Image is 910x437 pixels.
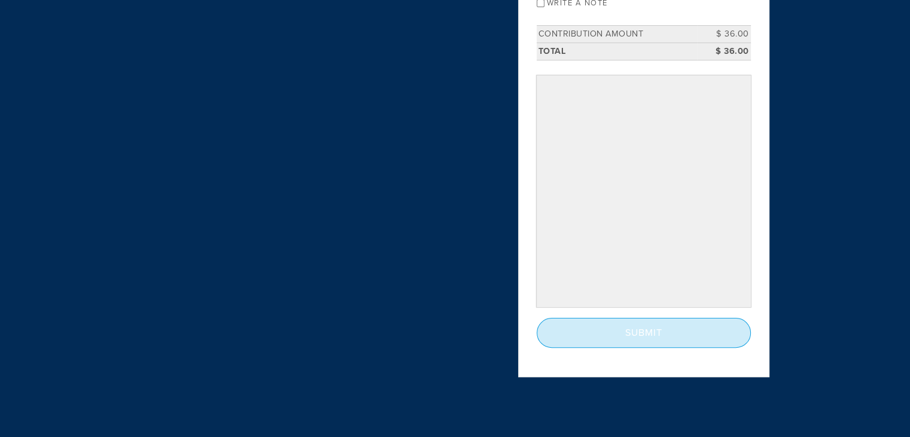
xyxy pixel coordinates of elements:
td: Total [537,43,697,60]
input: Submit [537,318,751,348]
td: $ 36.00 [697,26,751,43]
td: $ 36.00 [697,43,751,60]
td: Contribution Amount [537,26,697,43]
iframe: Secure payment input frame [539,78,748,305]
